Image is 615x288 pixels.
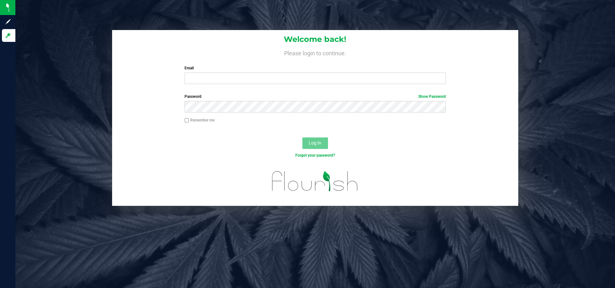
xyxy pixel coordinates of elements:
[295,153,335,158] a: Forgot your password?
[5,19,11,25] inline-svg: Sign up
[112,35,518,43] h1: Welcome back!
[264,165,366,198] img: flourish_logo.svg
[184,65,446,71] label: Email
[112,49,518,56] h4: Please login to continue.
[184,94,201,99] span: Password
[184,117,215,123] label: Remember me
[184,118,189,123] input: Remember me
[309,140,321,145] span: Log In
[418,94,446,99] a: Show Password
[302,137,328,149] button: Log In
[5,32,11,39] inline-svg: Log in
